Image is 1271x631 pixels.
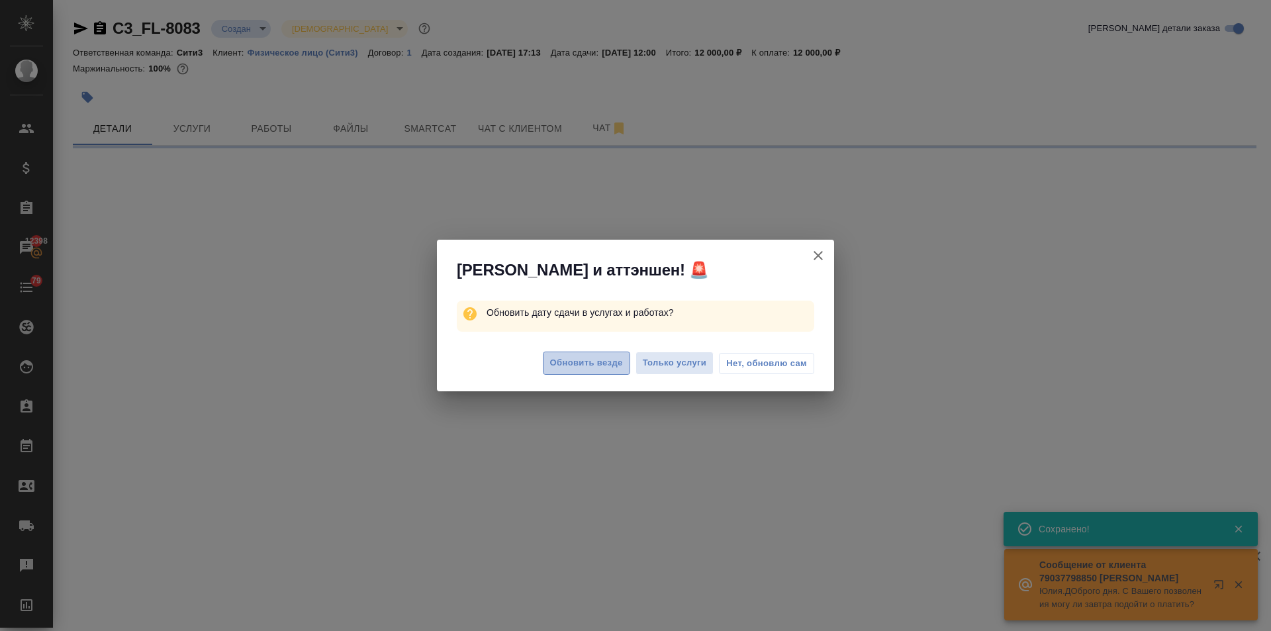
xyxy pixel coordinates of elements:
[635,352,714,375] button: Только услуги
[487,301,814,324] p: Обновить дату сдачи в услугах и работах?
[457,260,709,281] span: [PERSON_NAME] и аттэншен! 🚨
[726,357,807,370] span: Нет, обновлю сам
[643,356,707,371] span: Только услуги
[550,356,623,371] span: Обновить везде
[719,353,814,374] button: Нет, обновлю сам
[543,352,630,375] button: Обновить везде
